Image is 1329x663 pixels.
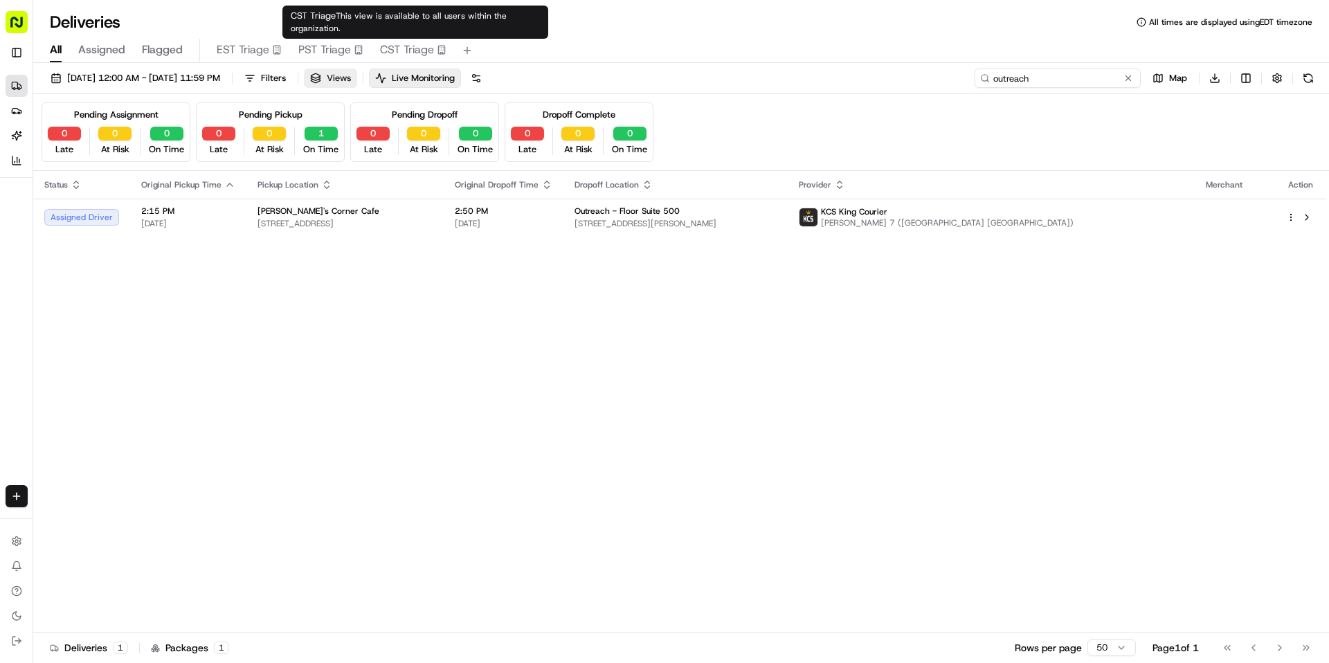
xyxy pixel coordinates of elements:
[380,42,434,58] span: CST Triage
[291,10,507,34] span: This view is available to all users within the organization.
[47,132,227,146] div: Start new chat
[235,136,252,153] button: Start new chat
[410,143,438,156] span: At Risk
[613,127,647,140] button: 0
[98,127,132,140] button: 0
[1286,179,1315,190] div: Action
[238,69,292,88] button: Filters
[303,143,338,156] span: On Time
[543,109,615,121] div: Dropoff Complete
[575,206,680,217] span: Outreach - Floor Suite 500
[350,102,499,162] div: Pending Dropoff0Late0At Risk0On Time
[455,206,552,217] span: 2:50 PM
[253,127,286,140] button: 0
[298,42,351,58] span: PST Triage
[1146,69,1193,88] button: Map
[50,641,128,655] div: Deliveries
[257,179,318,190] span: Pickup Location
[612,143,647,156] span: On Time
[518,143,536,156] span: Late
[150,127,183,140] button: 0
[47,146,175,157] div: We're available if you need us!
[327,72,351,84] span: Views
[511,127,544,140] button: 0
[14,14,42,42] img: Nash
[117,202,128,213] div: 💻
[14,55,252,78] p: Welcome 👋
[458,143,493,156] span: On Time
[255,143,284,156] span: At Risk
[575,179,639,190] span: Dropoff Location
[304,69,357,88] button: Views
[44,179,68,190] span: Status
[48,127,81,140] button: 0
[28,201,106,215] span: Knowledge Base
[282,6,548,39] div: CST Triage
[239,109,302,121] div: Pending Pickup
[356,127,390,140] button: 0
[196,102,345,162] div: Pending Pickup0Late0At Risk1On Time
[101,143,129,156] span: At Risk
[564,143,593,156] span: At Risk
[975,69,1141,88] input: Type to search
[42,102,190,162] div: Pending Assignment0Late0At Risk0On Time
[8,195,111,220] a: 📗Knowledge Base
[799,208,817,226] img: kcs-delivery.png
[67,72,220,84] span: [DATE] 12:00 AM - [DATE] 11:59 PM
[14,132,39,157] img: 1736555255976-a54dd68f-1ca7-489b-9aae-adbdc363a1c4
[50,42,62,58] span: All
[821,217,1074,228] span: [PERSON_NAME] 7 ([GEOGRAPHIC_DATA] [GEOGRAPHIC_DATA])
[459,127,492,140] button: 0
[214,642,229,654] div: 1
[149,143,184,156] span: On Time
[142,42,183,58] span: Flagged
[74,109,159,121] div: Pending Assignment
[151,641,229,655] div: Packages
[141,179,221,190] span: Original Pickup Time
[78,42,125,58] span: Assigned
[392,109,458,121] div: Pending Dropoff
[257,206,379,217] span: [PERSON_NAME]'s Corner Cafe
[138,235,168,245] span: Pylon
[141,206,235,217] span: 2:15 PM
[505,102,653,162] div: Dropoff Complete0Late0At Risk0On Time
[407,127,440,140] button: 0
[210,143,228,156] span: Late
[98,234,168,245] a: Powered byPylon
[202,127,235,140] button: 0
[455,179,539,190] span: Original Dropoff Time
[1169,72,1187,84] span: Map
[55,143,73,156] span: Late
[561,127,595,140] button: 0
[50,11,120,33] h1: Deliveries
[36,89,228,104] input: Clear
[392,72,455,84] span: Live Monitoring
[1206,179,1242,190] span: Merchant
[113,642,128,654] div: 1
[131,201,222,215] span: API Documentation
[14,202,25,213] div: 📗
[369,69,461,88] button: Live Monitoring
[364,143,382,156] span: Late
[305,127,338,140] button: 1
[575,218,777,229] span: [STREET_ADDRESS][PERSON_NAME]
[111,195,228,220] a: 💻API Documentation
[821,206,887,217] span: KCS King Courier
[1015,641,1082,655] p: Rows per page
[44,69,226,88] button: [DATE] 12:00 AM - [DATE] 11:59 PM
[1299,69,1318,88] button: Refresh
[141,218,235,229] span: [DATE]
[261,72,286,84] span: Filters
[799,179,831,190] span: Provider
[257,218,433,229] span: [STREET_ADDRESS]
[1149,17,1312,28] span: All times are displayed using EDT timezone
[455,218,552,229] span: [DATE]
[217,42,269,58] span: EST Triage
[1152,641,1199,655] div: Page 1 of 1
